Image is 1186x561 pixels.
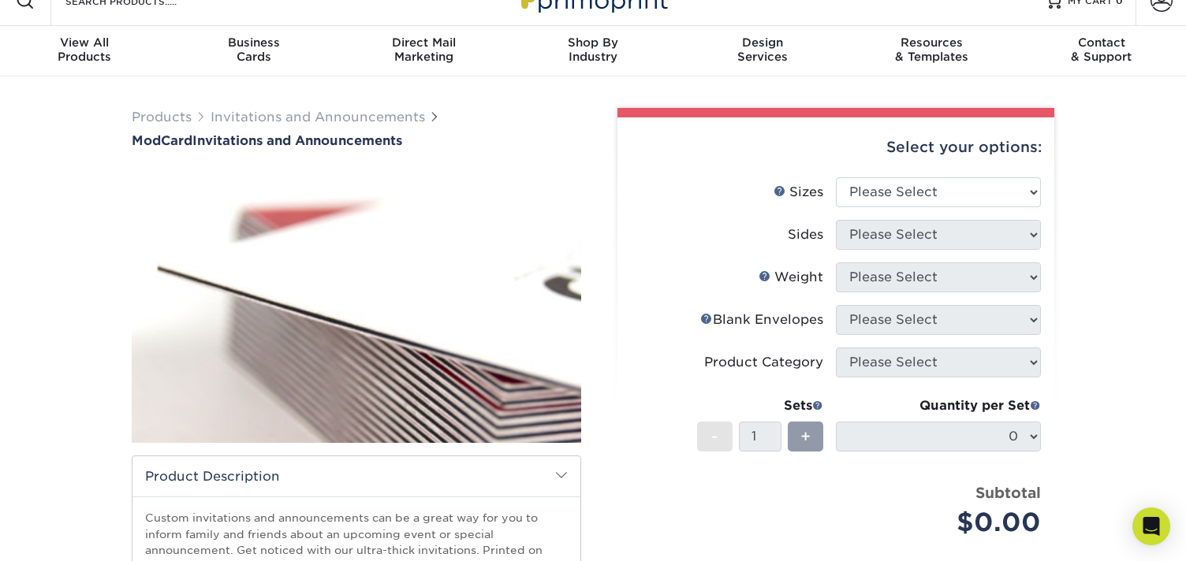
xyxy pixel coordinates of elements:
div: Marketing [339,35,509,64]
span: Shop By [509,35,678,50]
div: $0.00 [848,503,1041,541]
span: Business [170,35,339,50]
span: Resources [847,35,1016,50]
div: Select your options: [630,117,1042,177]
h2: Product Description [132,456,580,496]
span: + [800,425,811,448]
div: Weight [759,268,823,287]
div: Sides [788,225,823,244]
div: Product Category [704,353,823,372]
div: Services [677,35,847,64]
strong: Subtotal [975,484,1041,501]
h1: Invitations and Announcements [132,133,581,148]
a: Contact& Support [1016,26,1186,76]
a: Resources& Templates [847,26,1016,76]
div: Open Intercom Messenger [1132,507,1170,545]
a: Invitations and Announcements [211,110,425,124]
div: Sets [697,396,823,415]
a: DesignServices [677,26,847,76]
span: ModCard [132,133,192,148]
img: ModCard 01 [132,150,581,460]
a: ModCardInvitations and Announcements [132,133,581,148]
div: & Support [1016,35,1186,64]
span: - [711,425,718,448]
span: Design [677,35,847,50]
div: Quantity per Set [836,396,1041,415]
a: BusinessCards [170,26,339,76]
a: Products [132,110,192,124]
div: Blank Envelopes [700,310,823,329]
span: Contact [1016,35,1186,50]
div: & Templates [847,35,1016,64]
div: Cards [170,35,339,64]
span: Direct Mail [339,35,509,50]
div: Sizes [774,183,823,202]
a: Shop ByIndustry [509,26,678,76]
div: Industry [509,35,678,64]
a: Direct MailMarketing [339,26,509,76]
